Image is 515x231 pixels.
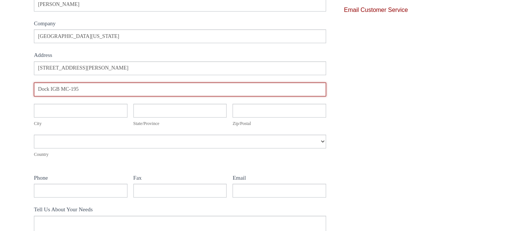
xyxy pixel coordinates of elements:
div: Address [34,51,326,61]
div: Country [34,151,326,158]
div: State/Province [133,120,227,127]
div: City [34,120,127,127]
div: Zip/Postal [233,120,326,127]
label: Phone [34,173,127,184]
label: Email [233,173,326,184]
label: Company [34,19,326,30]
a: Email Customer Service [344,7,408,13]
label: Tell Us About Your Needs [34,205,326,216]
label: Fax [133,173,227,184]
